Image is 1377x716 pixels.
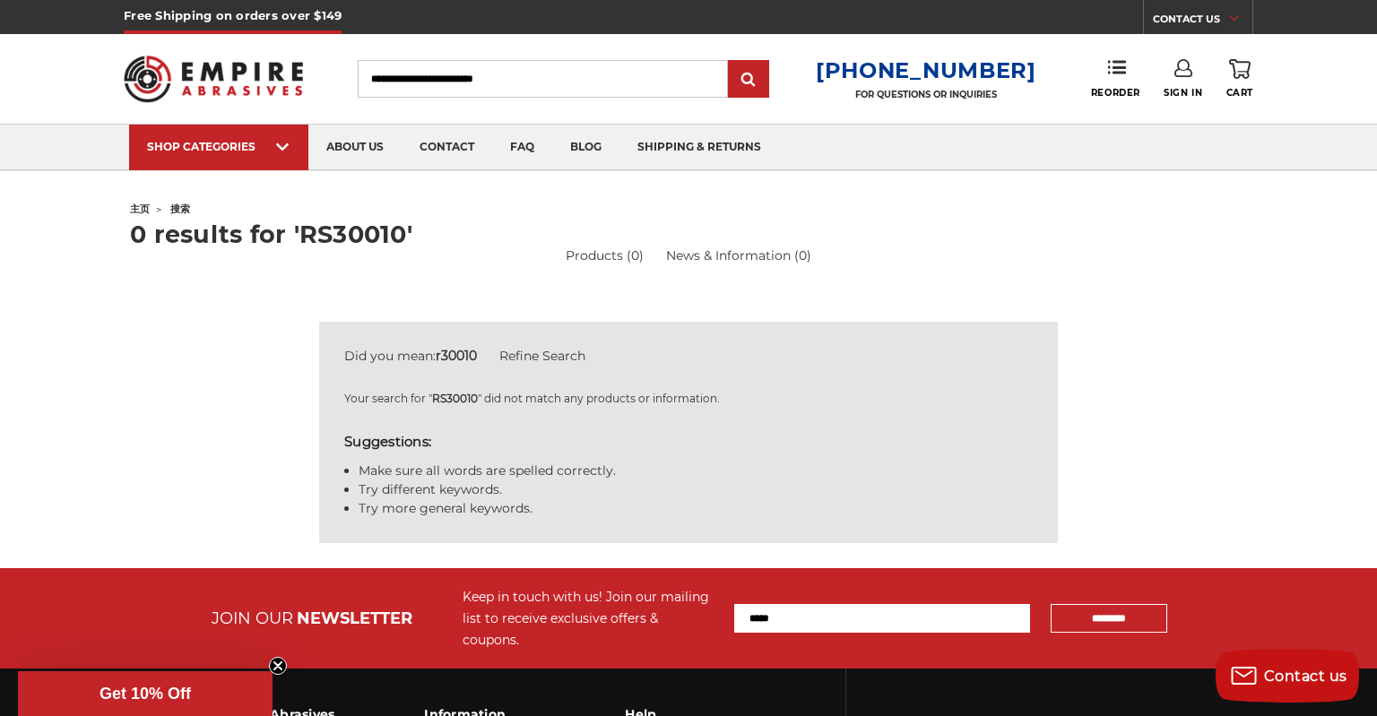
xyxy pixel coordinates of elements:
[344,347,1033,366] div: Did you mean:
[816,57,1036,83] a: [PHONE_NUMBER]
[269,657,287,675] button: Close teaser
[566,246,644,265] a: Products (0)
[463,586,716,651] div: Keep in touch with us! Join our mailing list to receive exclusive offers & coupons.
[130,203,150,215] a: 主页
[552,125,619,170] a: blog
[1216,649,1359,703] button: Contact us
[359,480,1033,499] li: Try different keywords.
[816,89,1036,100] p: FOR QUESTIONS OR INQUIRIES
[1226,87,1253,99] span: Cart
[619,125,779,170] a: shipping & returns
[1164,87,1202,99] span: Sign In
[124,44,303,114] img: Empire Abrasives
[1264,668,1347,685] span: Contact us
[359,499,1033,518] li: Try more general keywords.
[344,432,1033,453] h5: Suggestions:
[100,685,191,703] span: Get 10% Off
[147,140,290,153] div: SHOP CATEGORIES
[1153,9,1252,34] a: CONTACT US
[344,391,1033,407] p: Your search for " " did not match any products or information.
[297,608,412,628] span: NEWSLETTER
[18,671,273,716] div: Get 10% OffClose teaser
[1226,59,1253,99] a: Cart
[1091,87,1140,99] span: Reorder
[432,392,478,405] strong: RS30010
[1091,59,1140,98] a: Reorder
[731,62,766,98] input: Submit
[308,125,402,170] a: about us
[436,348,477,364] strong: r30010
[130,222,1247,246] h1: 0 results for 'RS30010'
[170,203,190,215] span: 搜索
[212,608,293,628] span: JOIN OUR
[666,247,811,263] a: News & Information (0)
[492,125,552,170] a: faq
[402,125,492,170] a: contact
[499,348,585,364] a: Refine Search
[359,462,1033,480] li: Make sure all words are spelled correctly.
